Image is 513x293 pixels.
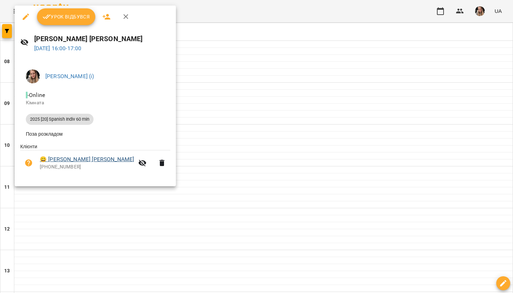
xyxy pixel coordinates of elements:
span: - Online [26,92,46,98]
button: Візит ще не сплачено. Додати оплату? [20,155,37,171]
li: Поза розкладом [20,128,170,140]
ul: Клієнти [20,143,170,178]
h6: [PERSON_NAME] [PERSON_NAME] [34,33,170,44]
p: Кімната [26,99,165,106]
span: Урок відбувся [43,13,90,21]
span: 2025 [20] Spanish Indiv 60 min [26,116,94,122]
img: ff1aba66b001ca05e46c699d6feb4350.jpg [26,69,40,83]
a: 😀 [PERSON_NAME] [PERSON_NAME] [40,155,134,164]
a: [PERSON_NAME] (і) [45,73,94,80]
button: Урок відбувся [37,8,96,25]
a: [DATE] 16:00-17:00 [34,45,82,52]
p: [PHONE_NUMBER] [40,164,134,171]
